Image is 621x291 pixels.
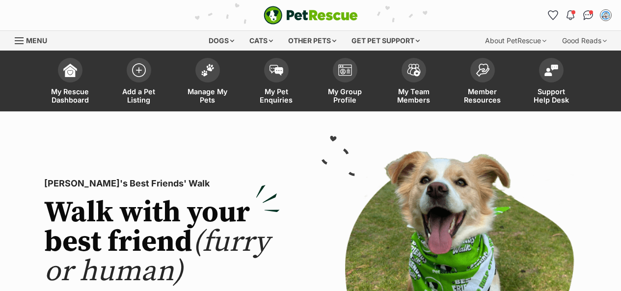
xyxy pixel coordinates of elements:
[264,6,358,25] img: logo-e224e6f780fb5917bec1dbf3a21bbac754714ae5b6737aabdf751b685950b380.svg
[63,63,77,77] img: dashboard-icon-eb2f2d2d3e046f16d808141f083e7271f6b2e854fb5c12c21221c1fb7104beca.svg
[460,87,505,104] span: Member Resources
[338,64,352,76] img: group-profile-icon-3fa3cf56718a62981997c0bc7e787c4b2cf8bcc04b72c1350f741eb67cf2f40e.svg
[15,31,54,49] a: Menu
[26,36,47,45] span: Menu
[117,87,161,104] span: Add a Pet Listing
[583,10,594,20] img: chat-41dd97257d64d25036548639549fe6c8038ab92f7586957e7f3b1b290dea8141.svg
[407,64,421,77] img: team-members-icon-5396bd8760b3fe7c0b43da4ab00e1e3bb1a5d9ba89233759b79545d2d3fc5d0d.svg
[44,224,270,290] span: (furry or human)
[323,87,367,104] span: My Group Profile
[567,10,574,20] img: notifications-46538b983faf8c2785f20acdc204bb7945ddae34d4c08c2a6579f10ce5e182be.svg
[545,7,561,23] a: Favourites
[48,87,92,104] span: My Rescue Dashboard
[44,198,280,287] h2: Walk with your best friend
[476,63,489,77] img: member-resources-icon-8e73f808a243e03378d46382f2149f9095a855e16c252ad45f914b54edf8863c.svg
[311,53,379,111] a: My Group Profile
[529,87,573,104] span: Support Help Desk
[281,31,343,51] div: Other pets
[270,65,283,76] img: pet-enquiries-icon-7e3ad2cf08bfb03b45e93fb7055b45f3efa6380592205ae92323e6603595dc1f.svg
[563,7,578,23] button: Notifications
[173,53,242,111] a: Manage My Pets
[36,53,105,111] a: My Rescue Dashboard
[379,53,448,111] a: My Team Members
[555,31,614,51] div: Good Reads
[392,87,436,104] span: My Team Members
[44,177,280,190] p: [PERSON_NAME]'s Best Friends' Walk
[598,7,614,23] button: My account
[580,7,596,23] a: Conversations
[105,53,173,111] a: Add a Pet Listing
[345,31,427,51] div: Get pet support
[448,53,517,111] a: Member Resources
[186,87,230,104] span: Manage My Pets
[517,53,586,111] a: Support Help Desk
[544,64,558,76] img: help-desk-icon-fdf02630f3aa405de69fd3d07c3f3aa587a6932b1a1747fa1d2bba05be0121f9.svg
[243,31,280,51] div: Cats
[264,6,358,25] a: PetRescue
[601,10,611,20] img: Molly Coonan profile pic
[478,31,553,51] div: About PetRescue
[202,31,241,51] div: Dogs
[201,64,215,77] img: manage-my-pets-icon-02211641906a0b7f246fdf0571729dbe1e7629f14944591b6c1af311fb30b64b.svg
[132,63,146,77] img: add-pet-listing-icon-0afa8454b4691262ce3f59096e99ab1cd57d4a30225e0717b998d2c9b9846f56.svg
[254,87,298,104] span: My Pet Enquiries
[545,7,614,23] ul: Account quick links
[242,53,311,111] a: My Pet Enquiries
